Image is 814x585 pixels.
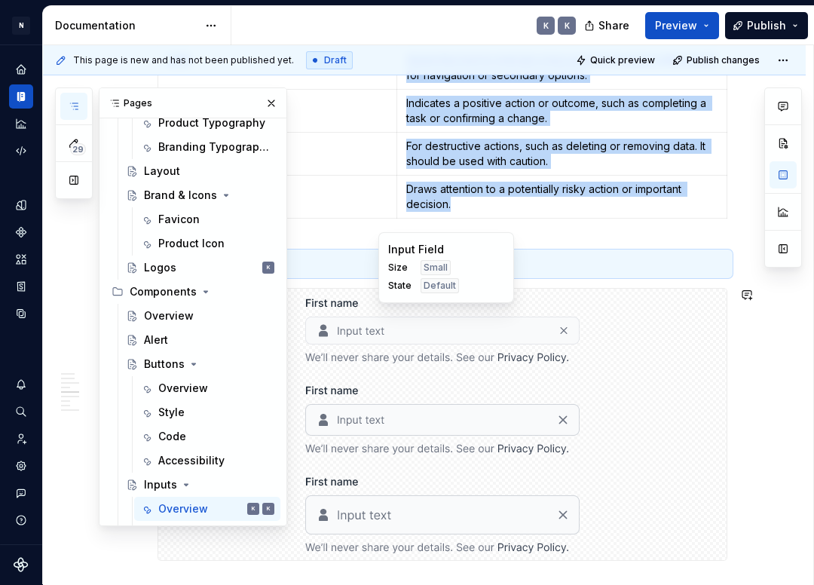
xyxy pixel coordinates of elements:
div: Components [106,280,280,304]
div: K [252,501,256,516]
a: Style [134,400,280,424]
p: Indicates a positive action or outcome, such as completing a task or confirming a change. [406,96,718,126]
div: Style [158,405,185,420]
a: Settings [9,454,33,478]
div: K [543,20,549,32]
div: Accessibility [158,453,225,468]
span: State [388,280,412,292]
span: Quick preview [590,54,655,66]
a: Components [9,220,33,244]
div: K [565,20,570,32]
a: Data sources [9,302,33,326]
span: 29 [70,143,86,155]
div: Overview [158,501,208,516]
a: Product Typography [134,111,280,135]
button: Contact support [9,481,33,505]
p: For destructive actions, such as deleting or removing data. It should be used with caution. [406,139,718,169]
a: Layout [120,159,280,183]
a: Inputs [120,473,280,497]
span: Share [598,18,629,33]
a: Home [9,57,33,81]
a: Invite team [9,427,33,451]
a: Storybook stories [9,274,33,299]
div: Favicon [158,212,200,227]
button: Publish [725,12,808,39]
button: Share [577,12,639,39]
span: Preview [655,18,697,33]
div: Branding Typography [158,139,271,155]
a: Accessibility [134,449,280,473]
a: Assets [9,247,33,271]
a: Product Icon [134,231,280,256]
span: Default [424,280,456,292]
a: Buttons [120,352,280,376]
div: Layout [144,164,180,179]
div: Pages [99,88,286,118]
button: Notifications [9,372,33,397]
span: Publish [747,18,786,33]
div: Inputs [144,477,177,492]
a: LogosK [120,256,280,280]
svg: Supernova Logo [14,557,29,572]
a: Overview [134,376,280,400]
a: Branding Typography [134,135,280,159]
button: Publish changes [668,50,767,71]
div: N [12,17,30,35]
div: Brand & Icons [144,188,217,203]
div: K [267,260,271,275]
a: Analytics [9,112,33,136]
a: Favicon [134,207,280,231]
a: Code [134,424,280,449]
div: Overview [144,308,194,323]
div: Components [130,284,197,299]
a: Documentation [9,84,33,109]
p: Draws attention to a potentially risky action or important decision. [406,182,718,212]
a: OverviewKK [134,497,280,521]
button: Preview [645,12,719,39]
span: Publish changes [687,54,760,66]
span: This page is new and has not been published yet. [73,54,294,66]
div: Input Field [388,242,504,257]
div: Overview [158,381,208,396]
div: Code [158,429,186,444]
a: Code automation [9,139,33,163]
span: Small [424,262,448,274]
button: Quick preview [571,50,662,71]
div: Logos [144,260,176,275]
button: Search ⌘K [9,400,33,424]
div: Buttons [144,357,185,372]
div: Documentation [55,18,197,33]
div: Product Icon [158,236,225,251]
h2: Size [158,252,727,276]
a: Overview [120,304,280,328]
a: Style [134,521,280,545]
div: K [267,501,271,516]
button: N [3,9,39,41]
a: Design tokens [9,193,33,217]
div: Alert [144,332,168,348]
span: Size [388,262,412,274]
span: Draft [324,54,347,66]
a: Brand & Icons [120,183,280,207]
div: Product Typography [158,115,265,130]
a: Alert [120,328,280,352]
